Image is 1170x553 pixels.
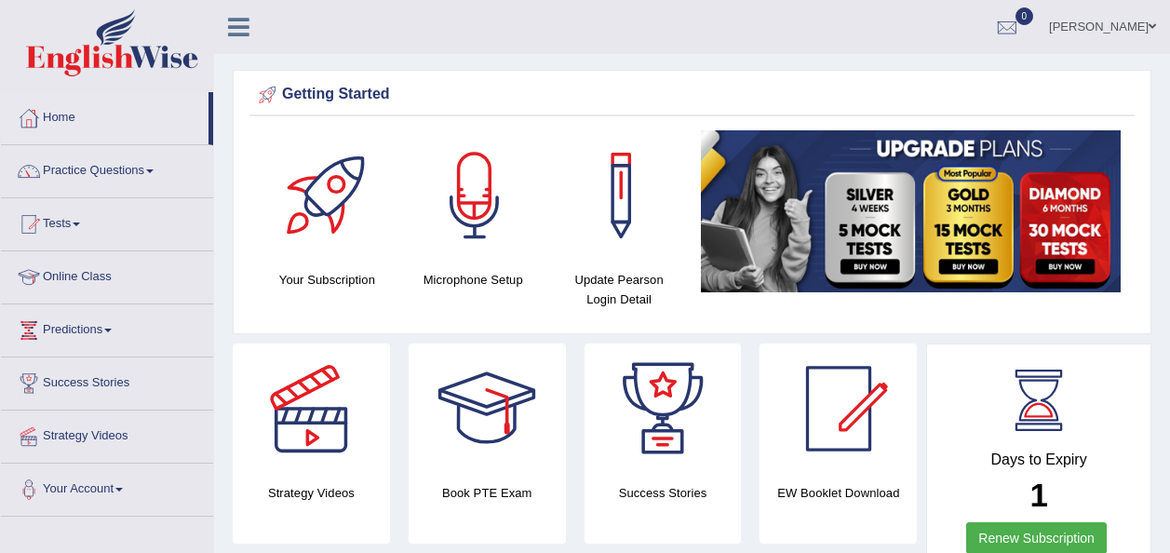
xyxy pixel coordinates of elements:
[233,483,390,503] h4: Strategy Videos
[585,483,742,503] h4: Success Stories
[1,198,213,245] a: Tests
[701,130,1121,292] img: small5.jpg
[1029,477,1047,513] b: 1
[1,464,213,510] a: Your Account
[1015,7,1034,25] span: 0
[1,357,213,404] a: Success Stories
[556,270,683,309] h4: Update Pearson Login Detail
[1,92,208,139] a: Home
[1,411,213,457] a: Strategy Videos
[760,483,917,503] h4: EW Booklet Download
[254,81,1130,109] div: Getting Started
[948,452,1130,468] h4: Days to Expiry
[1,145,213,192] a: Practice Questions
[263,270,391,290] h4: Your Subscription
[410,270,537,290] h4: Microphone Setup
[1,304,213,351] a: Predictions
[409,483,566,503] h4: Book PTE Exam
[1,251,213,298] a: Online Class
